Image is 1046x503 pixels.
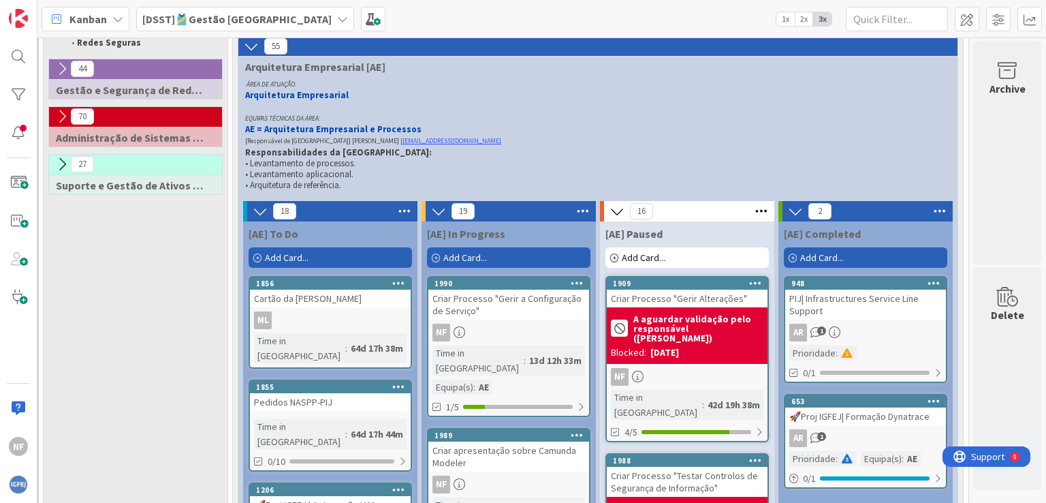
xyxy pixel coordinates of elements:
div: 653🚀Proj IGFEJ| Formação Dynatrace [785,395,946,425]
span: 1/5 [446,400,459,414]
a: 1856Cartão da [PERSON_NAME]MLTime in [GEOGRAPHIC_DATA]:64d 17h 38m [249,276,412,369]
div: 1855 [256,382,411,392]
div: ML [254,311,272,329]
div: Time in [GEOGRAPHIC_DATA] [254,419,345,449]
div: 1988 [613,456,767,466]
div: Equipa(s) [861,451,902,466]
div: 1856Cartão da [PERSON_NAME] [250,277,411,307]
div: 653 [785,395,946,408]
span: 18 [273,203,296,219]
span: : [836,346,838,361]
div: Cartão da [PERSON_NAME] [250,290,411,307]
span: 1x [776,12,795,26]
img: Visit kanbanzone.com [9,9,28,28]
div: Prioridade [789,346,836,361]
span: 19 [451,203,475,219]
span: 55 [264,38,287,55]
span: 0 / 1 [803,472,816,486]
span: [AE] To Do [249,227,298,241]
div: Blocked: [611,346,646,360]
span: 44 [71,61,94,77]
div: Time in [GEOGRAPHIC_DATA] [611,390,702,420]
div: 1856 [250,277,411,290]
div: 1855 [250,381,411,393]
span: 3x [813,12,831,26]
div: 1206 [256,485,411,495]
span: [AE] Paused [605,227,663,241]
span: Kanban [69,11,107,27]
div: [DATE] [650,346,679,360]
span: 1 [817,432,826,441]
div: 1989 [434,431,589,440]
div: 1909 [607,277,767,290]
div: 1856 [256,279,411,288]
span: 0/10 [268,455,285,469]
div: Pedidos NASPP-PIJ [250,393,411,411]
em: EQUIPAS TÉCNICAS DA ÁREA: [245,114,320,123]
span: Add Card... [622,251,665,264]
div: Time in [GEOGRAPHIC_DATA] [254,333,345,363]
span: 0/1 [803,366,816,380]
span: : [902,451,904,466]
div: AE [475,380,492,395]
span: Add Card... [265,251,308,264]
div: AR [789,429,807,447]
div: 1990 [434,279,589,288]
span: 1 [817,326,826,335]
span: : [345,427,347,442]
div: 1206 [250,484,411,496]
div: AR [785,324,946,341]
div: PIJ| Infrastructures Service Line Support [785,290,946,320]
span: 16 [630,203,653,219]
span: Gestão e Segurança de Redes de Comunicação [GSRC] [56,83,205,97]
span: 2 [808,203,831,219]
div: AR [785,429,946,447]
b: [DSST]🎽Gestão [GEOGRAPHIC_DATA] [142,12,332,26]
div: 64d 17h 44m [347,427,407,442]
strong: AE = Arquitetura Empresarial e Processos [245,123,422,135]
a: 653🚀Proj IGFEJ| Formação DynatraceARPrioridade:Equipa(s):AE0/1 [784,394,947,489]
div: Criar Processo "Testar Controlos de Segurança de Informação" [607,467,767,497]
div: Delete [991,307,1024,323]
a: [EMAIL_ADDRESS][DOMAIN_NAME] [402,136,501,145]
div: NF [428,476,589,493]
div: 1855Pedidos NASPP-PIJ [250,381,411,411]
b: A aguardar validação pelo responsável ([PERSON_NAME]) [633,314,763,343]
div: 1988Criar Processo "Testar Controlos de Segurança de Informação" [607,455,767,497]
span: [Responsável de [GEOGRAPHIC_DATA]] [PERSON_NAME] | [245,136,402,145]
span: [AE] Completed [784,227,861,241]
span: : [702,397,704,412]
span: : [524,353,526,368]
div: Time in [GEOGRAPHIC_DATA] [432,346,524,376]
div: 1988 [607,455,767,467]
div: NF [611,368,629,386]
span: Arquitetura Empresarial [AE] [245,60,940,74]
a: 1990Criar Processo "Gerir a Configuração de Serviço"NFTime in [GEOGRAPHIC_DATA]:13d 12h 33mEquipa... [427,276,590,417]
div: 948PIJ| Infrastructures Service Line Support [785,277,946,320]
span: • Levantamento aplicacional. [245,168,353,180]
a: 1855Pedidos NASPP-PIJTime in [GEOGRAPHIC_DATA]:64d 17h 44m0/10 [249,380,412,472]
em: ÁREA DE ATUAÇÃO: [247,80,296,89]
div: 1989Criar apresentação sobre Camunda Modeler [428,429,589,472]
img: avatar [9,475,28,494]
div: 948 [785,277,946,290]
span: 2x [795,12,813,26]
span: : [473,380,475,395]
strong: Arquitetura Empresarial [245,89,349,101]
div: 🚀Proj IGFEJ| Formação Dynatrace [785,408,946,425]
span: • Levantamento de processos. [245,157,355,169]
span: : [836,451,838,466]
span: Suporte e Gestão de Ativos [SGA] [56,179,205,192]
div: Criar apresentação sobre Camunda Modeler [428,442,589,472]
a: 1909Criar Processo "Gerir Alterações"A aguardar validação pelo responsável ([PERSON_NAME])Blocked... [605,276,769,442]
div: Criar Processo "Gerir a Configuração de Serviço" [428,290,589,320]
div: NF [428,324,589,341]
div: NF [9,437,28,456]
div: 653 [791,397,946,406]
span: • Arquitetura de referência. [245,179,341,191]
span: Administração de Sistemas [Sys] [56,131,205,144]
div: NF [432,476,450,493]
span: Support [29,2,62,18]
span: 4/5 [624,425,637,440]
div: 1990Criar Processo "Gerir a Configuração de Serviço" [428,277,589,320]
